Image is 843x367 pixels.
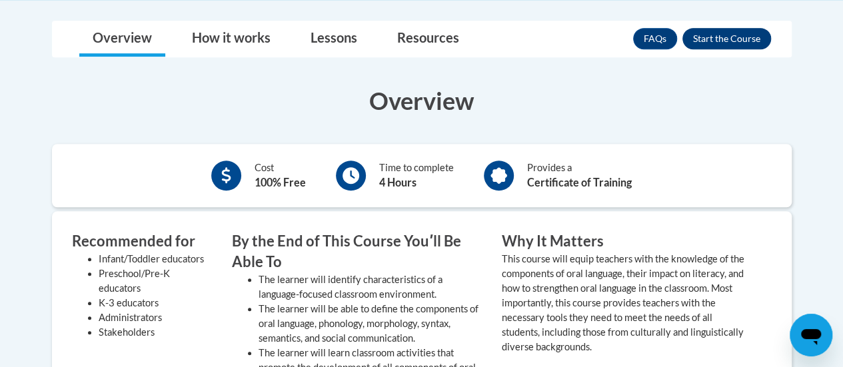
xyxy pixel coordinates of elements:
a: How it works [179,21,284,57]
li: K-3 educators [99,296,212,310]
h3: Why It Matters [502,231,752,252]
b: 100% Free [255,176,306,188]
div: Provides a [527,161,632,190]
b: 4 Hours [379,176,417,188]
div: Cost [255,161,306,190]
h3: Recommended for [72,231,212,252]
li: Stakeholders [99,325,212,340]
button: Enroll [682,28,771,49]
iframe: Button to launch messaging window [790,314,832,356]
li: The learner will be able to define the components of oral language, phonology, morphology, syntax... [259,302,482,346]
h3: By the End of This Course Youʹll Be Able To [232,231,482,272]
b: Certificate of Training [527,176,632,188]
a: Resources [384,21,472,57]
li: The learner will identify characteristics of a language-focused classroom environment. [259,272,482,302]
a: Overview [79,21,165,57]
value: This course will equip teachers with the knowledge of the components of oral language, their impa... [502,253,744,352]
div: Time to complete [379,161,454,190]
li: Infant/Toddler educators [99,252,212,266]
a: Lessons [297,21,371,57]
li: Preschool/Pre-K educators [99,266,212,296]
h3: Overview [52,84,792,117]
a: FAQs [633,28,677,49]
li: Administrators [99,310,212,325]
